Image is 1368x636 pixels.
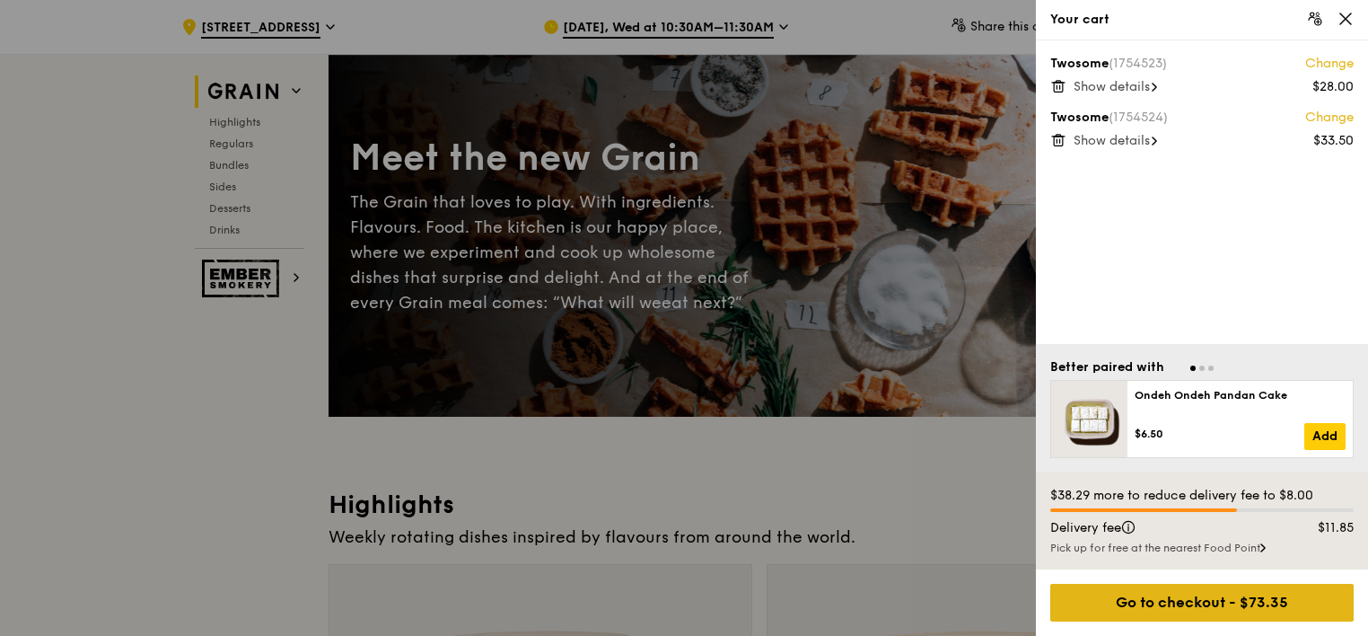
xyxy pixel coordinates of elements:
[1074,79,1150,94] span: Show details
[1305,55,1354,73] a: Change
[1199,366,1205,371] span: Go to slide 2
[1050,55,1354,73] div: Twosome
[1050,584,1354,622] div: Go to checkout - $73.35
[1109,56,1167,71] span: (1754523)
[1313,132,1354,150] div: $33.50
[1050,109,1354,127] div: Twosome
[1208,366,1214,371] span: Go to slide 3
[1050,487,1354,505] div: $38.29 more to reduce delivery fee to $8.00
[1039,519,1284,537] div: Delivery fee
[1284,519,1365,537] div: $11.85
[1050,358,1164,376] div: Better paired with
[1050,11,1354,29] div: Your cart
[1312,78,1354,96] div: $28.00
[1109,110,1168,125] span: (1754524)
[1190,366,1196,371] span: Go to slide 1
[1304,423,1346,450] a: Add
[1074,133,1150,148] span: Show details
[1050,541,1354,555] div: Pick up for free at the nearest Food Point
[1135,427,1304,441] div: $6.50
[1135,388,1346,402] div: Ondeh Ondeh Pandan Cake
[1305,109,1354,127] a: Change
